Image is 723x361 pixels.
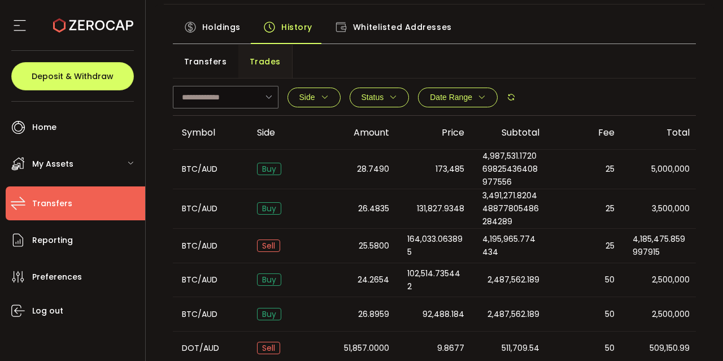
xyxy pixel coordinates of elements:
[202,16,241,38] span: Holdings
[418,88,498,107] button: Date Range
[417,202,464,215] span: 131,827.9348
[184,50,227,73] span: Transfers
[173,308,248,321] div: BTC/AUD
[487,308,539,321] span: 2,487,562.189
[173,126,248,139] div: Symbol
[344,342,389,355] span: 51,857.0000
[358,273,389,286] span: 24.2654
[487,273,539,286] span: 2,487,562.189
[32,72,114,80] span: Deposit & Withdraw
[398,126,473,139] div: Price
[423,308,464,321] span: 92,488.184
[173,202,248,215] div: BTC/AUD
[624,126,699,139] div: Total
[257,240,280,252] span: Sell
[358,202,389,215] span: 26.4835
[173,240,248,253] div: BTC/AUD
[473,126,548,139] div: Subtotal
[361,93,384,102] span: Status
[323,126,398,139] div: Amount
[257,308,281,320] span: Buy
[350,88,410,107] button: Status
[407,267,464,293] span: 102,514.735442
[32,232,73,249] span: Reporting
[248,126,323,139] div: Side
[357,163,389,176] span: 28.7490
[407,233,464,259] span: 164,033.063895
[299,93,315,102] span: Side
[32,195,72,212] span: Transfers
[437,342,464,355] span: 9.8677
[257,342,280,354] span: Sell
[482,150,539,189] span: 4,987,531.172069825436408977556
[502,342,539,355] span: 511,709.54
[173,342,248,355] div: DOT/AUD
[358,308,389,321] span: 26.8959
[651,163,690,176] span: 5,000,000
[288,88,341,107] button: Side
[482,189,539,228] span: 3,491,271.820448877805486284289
[250,50,281,73] span: Trades
[257,202,281,215] span: Buy
[281,16,312,38] span: History
[606,163,615,176] span: 25
[591,239,723,361] iframe: Chat Widget
[257,163,281,175] span: Buy
[652,202,690,215] span: 3,500,000
[353,16,452,38] span: Whitelisted Addresses
[633,233,690,259] span: 4,185,475.859997915
[173,273,248,286] div: BTC/AUD
[548,126,624,139] div: Fee
[435,163,464,176] span: 173,485
[173,163,248,176] div: BTC/AUD
[32,269,82,285] span: Preferences
[32,303,63,319] span: Log out
[482,233,539,259] span: 4,195,965.774434
[32,156,73,172] span: My Assets
[430,93,472,102] span: Date Range
[606,202,615,215] span: 25
[359,240,389,253] span: 25.5800
[257,273,281,286] span: Buy
[32,119,56,136] span: Home
[11,62,134,90] button: Deposit & Withdraw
